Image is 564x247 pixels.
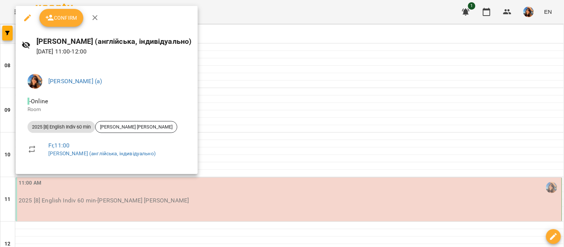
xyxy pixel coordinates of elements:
[36,36,192,47] h6: [PERSON_NAME] (англійська, індивідуально)
[39,9,83,27] button: Confirm
[48,150,156,156] a: [PERSON_NAME] (англійська, індивідуально)
[28,98,49,105] span: - Online
[36,47,192,56] p: [DATE] 11:00 - 12:00
[28,74,42,89] img: a3cfe7ef423bcf5e9dc77126c78d7dbf.jpg
[48,142,70,149] a: Fr , 11:00
[95,121,177,133] div: [PERSON_NAME] [PERSON_NAME]
[28,106,186,113] p: Room
[96,124,177,130] span: [PERSON_NAME] [PERSON_NAME]
[48,78,102,85] a: [PERSON_NAME] (а)
[28,124,95,130] span: 2025 [8] English Indiv 60 min
[45,13,77,22] span: Confirm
